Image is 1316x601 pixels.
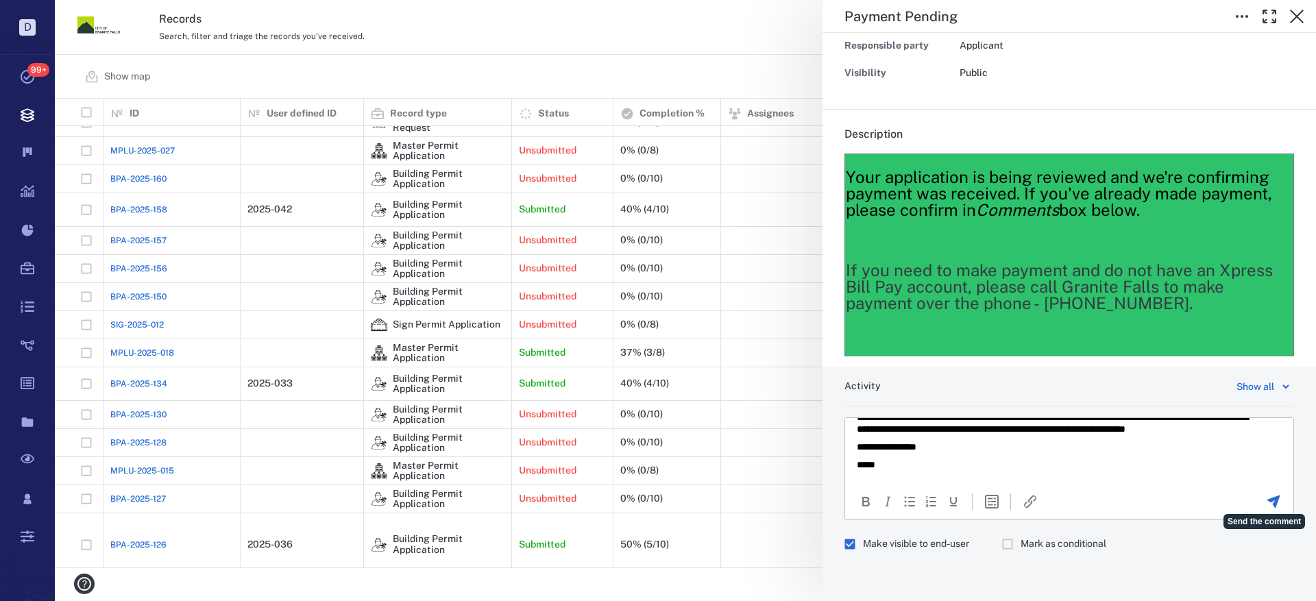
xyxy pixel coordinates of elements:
span: Applicant [960,40,1003,51]
em: Comments [976,200,1059,219]
div: Citizen will see comment [844,531,980,557]
span: 99+ [27,63,49,77]
span: Mark as conditional [1021,537,1106,551]
span: Make visible to end-user [863,537,969,551]
button: Close [1283,3,1311,30]
div: Bullet list [901,493,918,510]
div: Visibility [844,64,954,83]
button: Insert/edit link [1022,493,1038,510]
button: Toggle Fullscreen [1256,3,1283,30]
h5: Payment Pending [844,8,958,25]
h6: Description [844,126,1294,143]
h2: If you need to make payment and do not have an Xpress Bill Pay account, please call Granite Falls... [846,262,1293,311]
h6: Activity [844,380,881,393]
button: Bold [857,493,874,510]
div: Responsible party [844,36,954,56]
button: Send the comment [1265,493,1282,510]
div: Numbered list [923,493,940,510]
span: Your application is being reviewed and we're confirming payment was received. If you've already m... [846,167,1272,219]
button: Italic [879,493,896,510]
button: Toggle to Edit Boxes [1228,3,1256,30]
div: Comment will be marked as non-final decision [1002,531,1117,557]
span: Help [31,10,59,22]
button: Insert template [984,493,1000,510]
div: Show all [1236,378,1274,395]
button: Underline [945,493,962,510]
iframe: Rich Text Area [845,418,1293,482]
p: D [19,19,36,36]
span: Public [960,67,988,78]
